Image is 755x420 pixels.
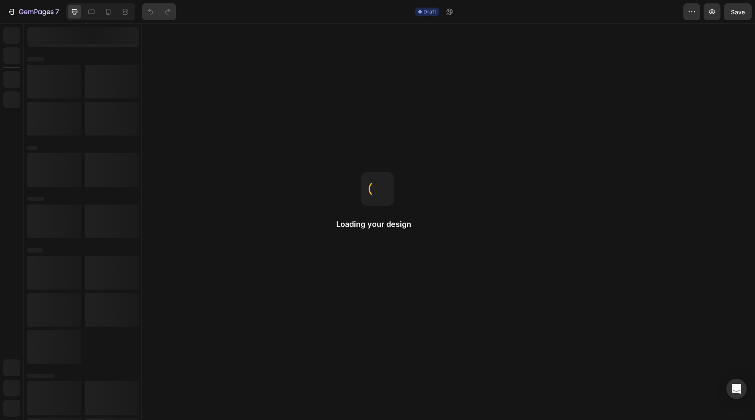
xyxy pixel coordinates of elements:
button: 7 [3,3,63,20]
div: Undo/Redo [142,3,176,20]
span: Draft [423,8,436,16]
span: Save [731,8,745,16]
div: Open Intercom Messenger [726,379,747,399]
button: Save [724,3,752,20]
p: 7 [55,7,59,17]
h2: Loading your design [336,219,419,229]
